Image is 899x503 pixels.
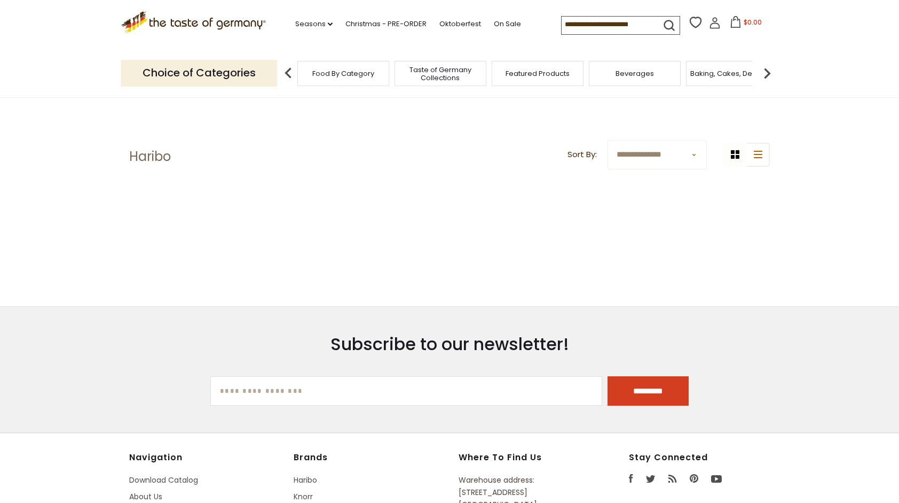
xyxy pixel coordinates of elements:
a: Knorr [294,491,313,502]
span: $0.00 [744,18,762,27]
a: Seasons [295,18,333,30]
a: On Sale [494,18,521,30]
a: Featured Products [506,69,570,78]
img: next arrow [756,63,778,84]
h1: Haribo [129,149,171,165]
h4: Where to find us [459,452,580,463]
a: Oktoberfest [439,18,481,30]
h3: Subscribe to our newsletter! [210,334,689,355]
a: Download Catalog [129,475,198,485]
img: previous arrow [278,63,299,84]
a: Baking, Cakes, Desserts [690,69,773,78]
h4: Navigation [129,452,283,463]
p: Choice of Categories [121,60,277,86]
a: Christmas - PRE-ORDER [345,18,427,30]
label: Sort By: [567,148,597,161]
a: Taste of Germany Collections [398,66,483,82]
h4: Stay Connected [629,452,770,463]
button: $0.00 [723,16,768,32]
a: Beverages [616,69,654,78]
h4: Brands [294,452,447,463]
a: Food By Category [312,69,374,78]
a: Haribo [294,475,317,485]
a: About Us [129,491,162,502]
